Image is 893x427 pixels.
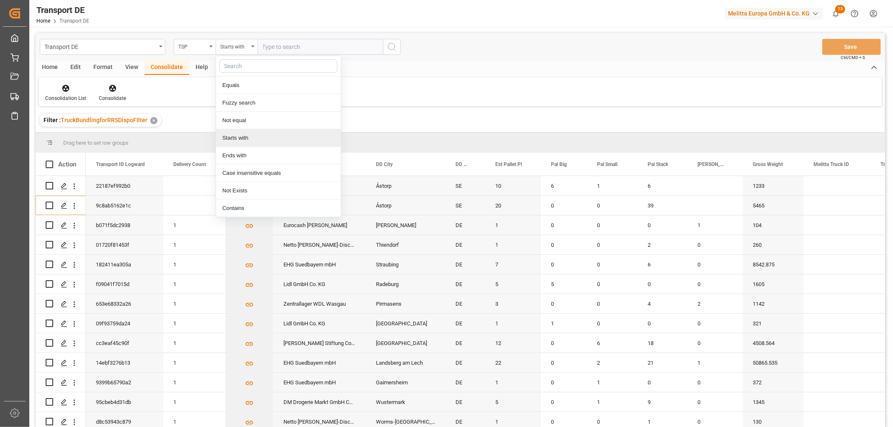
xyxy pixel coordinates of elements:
div: DE [445,353,485,372]
div: Radeburg [366,274,445,294]
div: 0 [687,314,743,333]
div: 0 [638,274,687,294]
div: 5 [485,392,541,412]
div: 6 [587,333,638,353]
div: 01720f81453f [86,235,163,254]
div: 1 [485,373,541,392]
div: 1 [587,176,638,195]
div: 6 [638,255,687,274]
div: 1 [687,215,743,235]
div: 1 [163,392,225,412]
div: 0 [638,215,687,235]
div: 39 [638,196,687,215]
div: 0 [541,373,587,392]
div: 21 [638,353,687,372]
span: Filter : [44,117,61,123]
div: 18 [638,333,687,353]
div: 1 [163,255,225,274]
div: Consolidate [144,61,189,75]
div: [GEOGRAPHIC_DATA] [366,314,445,333]
div: Netto [PERSON_NAME]-Discount [273,235,366,254]
div: 1 [587,373,638,392]
div: Home [36,61,64,75]
div: 2 [638,235,687,254]
div: Consolidation List [45,95,86,102]
div: 4508.564 [743,333,803,353]
div: Press SPACE to select this row. [36,176,86,196]
div: 0 [587,215,638,235]
div: Press SPACE to select this row. [36,294,86,314]
div: 0 [587,255,638,274]
div: Consolidate [99,95,126,102]
div: EHG Suedbayern mbH [273,255,366,274]
div: DM Drogerie Markt GmbH CO KG [273,392,366,412]
button: Melitta Europa GmbH & Co. KG [725,5,826,21]
div: Contains [216,199,341,217]
div: 5 [541,274,587,294]
div: TSP [178,41,207,51]
div: 6 [541,176,587,195]
div: 2 [587,353,638,372]
div: 0 [541,294,587,313]
div: 0 [541,235,587,254]
button: open menu [40,39,165,55]
div: 1 [163,294,225,313]
div: 12 [485,333,541,353]
div: 0 [687,235,743,254]
div: b071f5dc2938 [86,215,163,235]
div: 0 [638,373,687,392]
div: Gaimersheim [366,373,445,392]
input: Search [219,59,337,73]
div: 0 [541,255,587,274]
div: Press SPACE to select this row. [36,373,86,392]
div: Straubing [366,255,445,274]
div: 95cbeb4d31db [86,392,163,412]
button: open menu [174,39,216,55]
div: 1 [485,235,541,254]
div: 0 [587,314,638,333]
div: Press SPACE to select this row. [36,235,86,255]
span: Melitta Truck ID [813,161,849,167]
div: Ends with [216,147,341,164]
div: 9399b65790a2 [86,373,163,392]
div: Lidl GmbH Co. KG [273,314,366,333]
div: 1 [163,353,225,372]
div: DE [445,294,485,313]
div: Press SPACE to select this row. [36,333,86,353]
div: Press SPACE to select this row. [36,353,86,373]
div: Press SPACE to select this row. [36,215,86,235]
div: Press SPACE to select this row. [36,314,86,333]
div: 0 [687,392,743,412]
div: DE [445,255,485,274]
div: 104 [743,215,803,235]
div: 0 [587,196,638,215]
span: TruckBundlingforRRSDispoFIlter [61,117,147,123]
div: Lidl GmbH Co. KG [273,274,366,294]
button: Help Center [845,4,864,23]
div: 20 [485,196,541,215]
div: 182411ea305a [86,255,163,274]
span: DD City [376,161,393,167]
div: Press SPACE to select this row. [36,255,86,274]
div: 0 [687,274,743,294]
div: 0 [687,255,743,274]
div: 2 [687,294,743,313]
div: 1 [163,314,225,333]
div: 3 [485,294,541,313]
div: 0 [587,274,638,294]
div: 9 [638,392,687,412]
div: 1605 [743,274,803,294]
div: 653e68332a26 [86,294,163,313]
div: 1 [541,314,587,333]
span: Delivery Count [173,161,206,167]
div: 0 [587,235,638,254]
div: 9c8ab5162e1c [86,196,163,215]
div: Fuzzy search [216,94,341,112]
div: SE [445,196,485,215]
span: Drag here to set row groups [63,140,129,146]
div: cc3eaf45c90f [86,333,163,353]
div: Åstorp [366,176,445,195]
div: 1 [163,274,225,294]
div: 0 [541,353,587,372]
div: Wustermark [366,392,445,412]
